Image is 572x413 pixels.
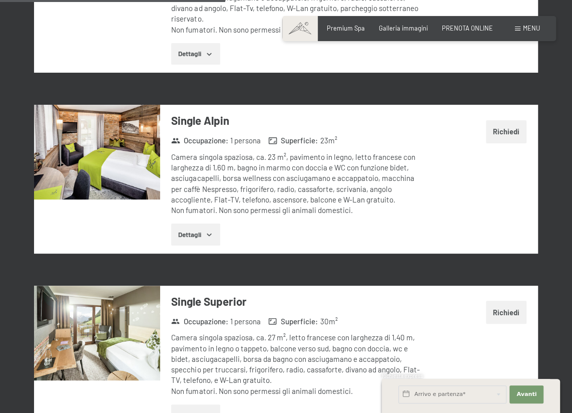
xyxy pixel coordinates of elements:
[34,105,160,199] img: mss_renderimg.php
[268,316,318,327] strong: Superficie :
[171,43,220,65] button: Dettagli
[171,316,228,327] strong: Occupazione :
[516,390,536,398] span: Avanti
[34,286,160,380] img: mss_renderimg.php
[486,301,527,324] button: Richiedi
[171,152,424,216] div: Camera singola spaziosa, ca. 23 m², pavimento in legno, letto francese con larghezza di 1,60 m, b...
[442,24,493,32] a: PRENOTA ONLINE
[171,135,228,146] strong: Occupazione :
[523,24,540,32] span: Menu
[327,24,365,32] a: Premium Spa
[268,135,318,146] strong: Superficie :
[486,120,527,143] button: Richiedi
[382,373,423,379] span: Richiesta express
[171,294,424,309] h3: Single Superior
[171,224,220,246] button: Dettagli
[230,316,261,327] span: 1 persona
[171,113,424,128] h3: Single Alpin
[230,135,261,146] span: 1 persona
[171,332,424,396] div: Camera singola spaziosa, ca. 27 m², letto francese con larghezza di 1,40 m, pavimento in legno o ...
[379,24,428,32] a: Galleria immagini
[320,135,337,146] span: 23 m²
[320,316,338,327] span: 30 m²
[509,385,543,403] button: Avanti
